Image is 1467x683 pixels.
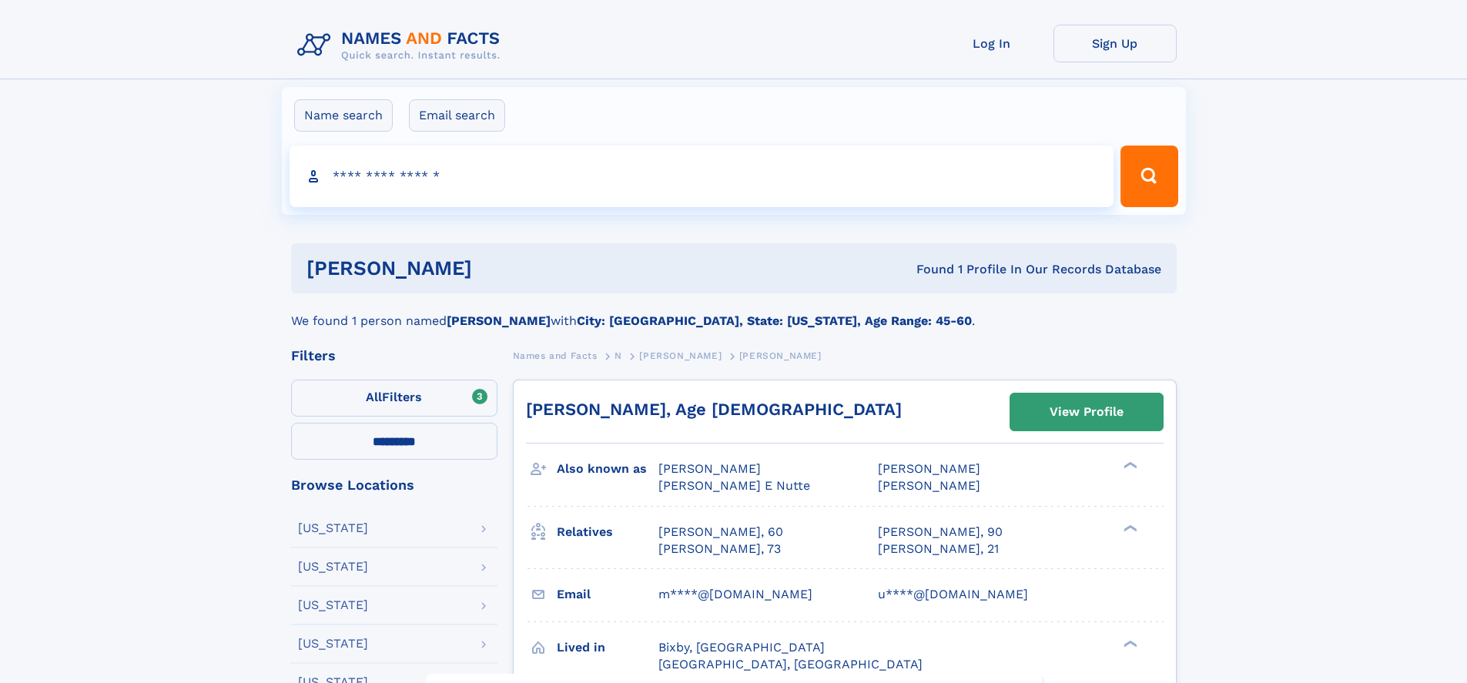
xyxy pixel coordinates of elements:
[658,478,810,493] span: [PERSON_NAME] E Nutte
[298,599,368,611] div: [US_STATE]
[878,524,1003,541] a: [PERSON_NAME], 90
[294,99,393,132] label: Name search
[1120,638,1138,648] div: ❯
[290,146,1114,207] input: search input
[1120,460,1138,470] div: ❯
[658,657,923,671] span: [GEOGRAPHIC_DATA], [GEOGRAPHIC_DATA]
[615,346,622,365] a: N
[639,350,722,361] span: [PERSON_NAME]
[298,638,368,650] div: [US_STATE]
[291,293,1177,330] div: We found 1 person named with .
[291,349,497,363] div: Filters
[577,313,972,328] b: City: [GEOGRAPHIC_DATA], State: [US_STATE], Age Range: 45-60
[930,25,1053,62] a: Log In
[639,346,722,365] a: [PERSON_NAME]
[658,524,783,541] a: [PERSON_NAME], 60
[366,390,382,404] span: All
[298,522,368,534] div: [US_STATE]
[298,561,368,573] div: [US_STATE]
[1010,393,1163,430] a: View Profile
[557,581,658,608] h3: Email
[306,259,695,278] h1: [PERSON_NAME]
[739,350,822,361] span: [PERSON_NAME]
[557,456,658,482] h3: Also known as
[694,261,1161,278] div: Found 1 Profile In Our Records Database
[1050,394,1124,430] div: View Profile
[291,380,497,417] label: Filters
[557,634,658,661] h3: Lived in
[658,640,825,655] span: Bixby, [GEOGRAPHIC_DATA]
[615,350,622,361] span: N
[658,541,781,557] a: [PERSON_NAME], 73
[526,400,902,419] a: [PERSON_NAME], Age [DEMOGRAPHIC_DATA]
[513,346,598,365] a: Names and Facts
[878,461,980,476] span: [PERSON_NAME]
[1053,25,1177,62] a: Sign Up
[291,478,497,492] div: Browse Locations
[1120,146,1177,207] button: Search Button
[658,461,761,476] span: [PERSON_NAME]
[409,99,505,132] label: Email search
[878,478,980,493] span: [PERSON_NAME]
[1120,523,1138,533] div: ❯
[291,25,513,66] img: Logo Names and Facts
[447,313,551,328] b: [PERSON_NAME]
[878,541,999,557] a: [PERSON_NAME], 21
[557,519,658,545] h3: Relatives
